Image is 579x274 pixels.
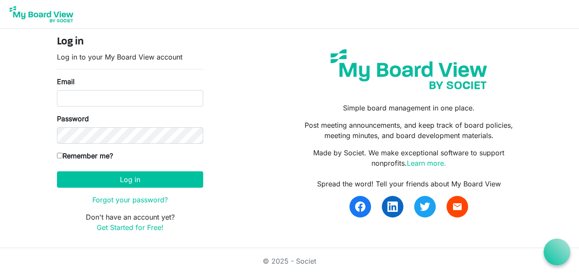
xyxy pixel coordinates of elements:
[296,148,522,168] p: Made by Societ. We make exceptional software to support nonprofits.
[7,3,76,25] img: My Board View Logo
[57,76,75,87] label: Email
[407,159,446,167] a: Learn more.
[296,179,522,189] div: Spread the word! Tell your friends about My Board View
[296,103,522,113] p: Simple board management in one place.
[447,196,468,217] a: email
[452,202,463,212] span: email
[324,43,494,96] img: my-board-view-societ.svg
[57,52,203,62] p: Log in to your My Board View account
[57,36,203,48] h4: Log in
[296,120,522,141] p: Post meeting announcements, and keep track of board policies, meeting minutes, and board developm...
[420,202,430,212] img: twitter.svg
[97,223,164,232] a: Get Started for Free!
[355,202,365,212] img: facebook.svg
[57,212,203,233] p: Don't have an account yet?
[57,113,89,124] label: Password
[263,257,316,265] a: © 2025 - Societ
[57,151,113,161] label: Remember me?
[92,195,168,204] a: Forgot your password?
[57,153,63,158] input: Remember me?
[57,171,203,188] button: Log in
[387,202,398,212] img: linkedin.svg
